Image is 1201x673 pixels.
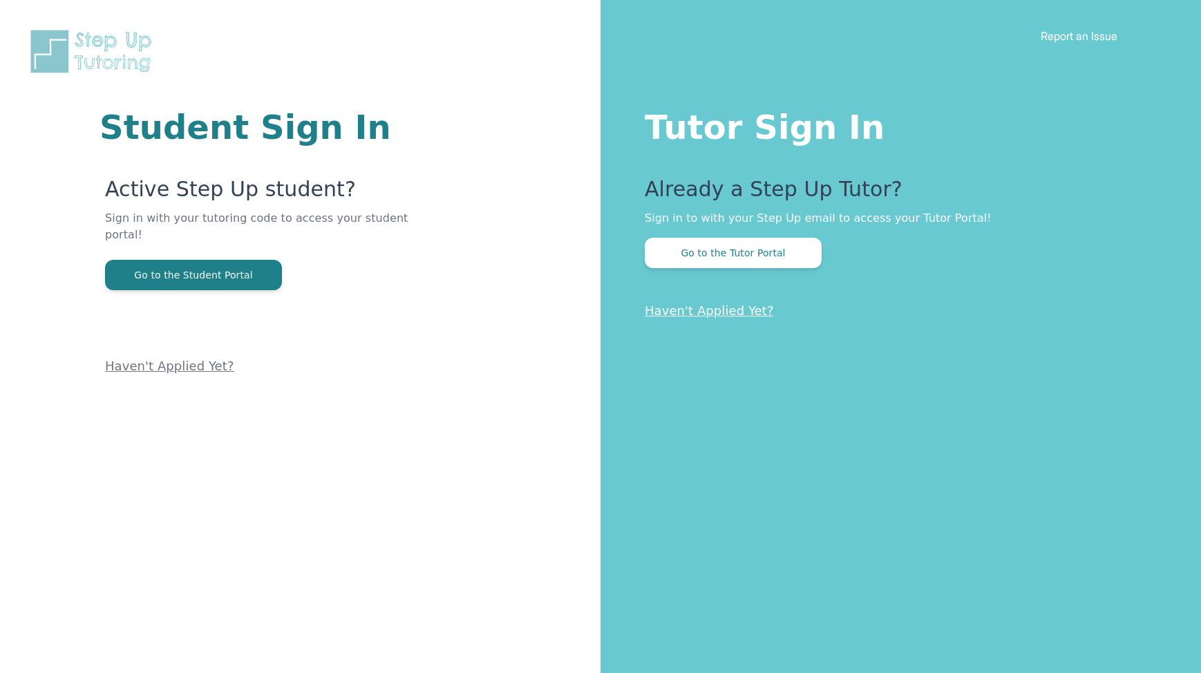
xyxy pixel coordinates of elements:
h1: Student Sign In [100,111,435,144]
a: Report an Issue [1041,29,1117,43]
button: Go to the Student Portal [105,260,282,290]
p: Active Step Up student? [105,177,435,210]
a: Go to the Student Portal [105,268,282,281]
p: Sign in with your tutoring code to access your student portal! [105,210,435,260]
a: Haven't Applied Yet? [645,303,774,318]
a: Go to the Tutor Portal [645,246,822,259]
button: Go to the Tutor Portal [645,238,822,268]
h1: Tutor Sign In [645,105,1146,144]
p: Sign in to with your Step Up email to access your Tutor Portal! [645,210,1146,227]
img: Step Up Tutoring horizontal logo [28,28,160,75]
a: Haven't Applied Yet? [105,359,234,373]
p: Already a Step Up Tutor? [645,177,1146,210]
